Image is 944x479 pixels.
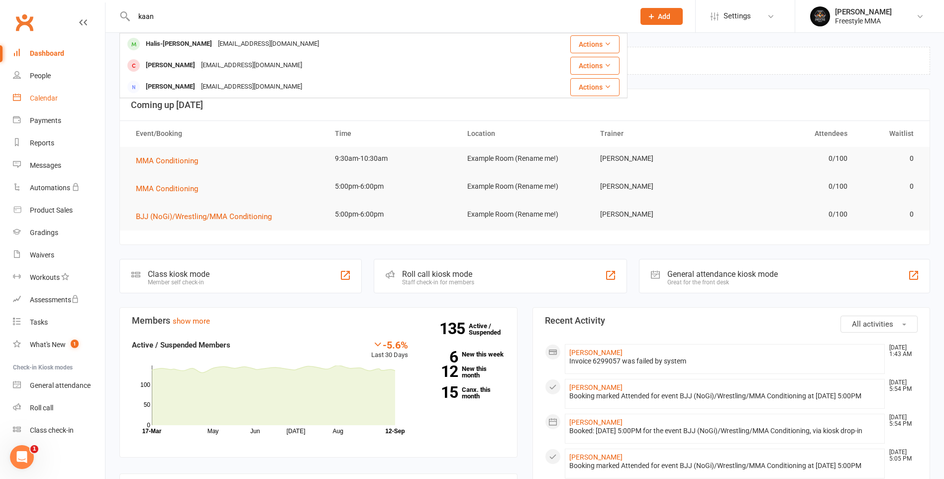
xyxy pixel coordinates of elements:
span: 1 [30,445,38,453]
td: 0 [856,147,923,170]
div: Member self check-in [148,279,210,286]
a: Dashboard [13,42,105,65]
strong: 12 [423,364,458,379]
a: People [13,65,105,87]
td: [PERSON_NAME] [591,147,724,170]
span: MMA Conditioning [136,156,198,165]
div: Waivers [30,251,54,259]
div: Automations [30,184,70,192]
time: [DATE] 5:54 PM [884,414,917,427]
th: Event/Booking [127,121,326,146]
h3: Coming up [DATE] [131,100,919,110]
div: Last 30 Days [371,339,408,360]
a: show more [173,317,210,326]
a: [PERSON_NAME] [569,418,623,426]
td: Example Room (Rename me!) [458,147,591,170]
button: Actions [570,78,620,96]
strong: 6 [423,350,458,364]
div: Staff check-in for members [402,279,474,286]
a: General attendance kiosk mode [13,374,105,397]
td: 5:00pm-6:00pm [326,203,458,226]
time: [DATE] 5:05 PM [884,449,917,462]
td: 0 [856,203,923,226]
div: Booking marked Attended for event BJJ (NoGi)/Wrestling/MMA Conditioning at [DATE] 5:00PM [569,392,881,400]
div: Roll call [30,404,53,412]
button: Actions [570,57,620,75]
th: Trainer [591,121,724,146]
a: Tasks [13,311,105,334]
div: Class check-in [30,426,74,434]
div: Product Sales [30,206,73,214]
button: MMA Conditioning [136,183,205,195]
iframe: Intercom live chat [10,445,34,469]
a: What's New1 [13,334,105,356]
td: 5:00pm-6:00pm [326,175,458,198]
td: [PERSON_NAME] [591,203,724,226]
th: Waitlist [856,121,923,146]
div: Messages [30,161,61,169]
th: Time [326,121,458,146]
div: General attendance kiosk mode [667,269,778,279]
td: 0/100 [724,175,856,198]
a: 135Active / Suspended [469,315,513,343]
span: MMA Conditioning [136,184,198,193]
a: Reports [13,132,105,154]
strong: 15 [423,385,458,400]
div: What's New [30,341,66,349]
a: 6New this week [423,351,505,358]
div: Great for the front desk [667,279,778,286]
a: Assessments [13,289,105,311]
a: [PERSON_NAME] [569,349,623,357]
time: [DATE] 1:43 AM [884,345,917,358]
h3: Recent Activity [545,316,918,326]
button: BJJ (NoGi)/Wrestling/MMA Conditioning [136,211,279,223]
div: [EMAIL_ADDRESS][DOMAIN_NAME] [198,80,305,94]
div: Invoice 6299057 was failed by system [569,357,881,365]
td: 0/100 [724,147,856,170]
div: Assessments [30,296,79,304]
div: Freestyle MMA [835,16,892,25]
div: Calendar [30,94,58,102]
div: [PERSON_NAME] [835,7,892,16]
strong: Active / Suspended Members [132,341,230,350]
a: Product Sales [13,199,105,222]
div: Reports [30,139,54,147]
img: thumb_image1660268831.png [810,6,830,26]
td: Example Room (Rename me!) [458,175,591,198]
input: Search... [131,9,628,23]
div: Booked: [DATE] 5:00PM for the event BJJ (NoGi)/Wrestling/MMA Conditioning, via kiosk drop-in [569,427,881,435]
a: Roll call [13,397,105,419]
span: 1 [71,340,79,348]
a: Waivers [13,244,105,266]
span: BJJ (NoGi)/Wrestling/MMA Conditioning [136,212,272,221]
span: Settings [724,5,751,27]
strong: 135 [439,321,469,336]
a: Gradings [13,222,105,244]
a: Messages [13,154,105,177]
div: [EMAIL_ADDRESS][DOMAIN_NAME] [215,37,322,51]
div: Booking marked Attended for event BJJ (NoGi)/Wrestling/MMA Conditioning at [DATE] 5:00PM [569,462,881,470]
div: Class kiosk mode [148,269,210,279]
button: All activities [840,316,918,333]
a: Clubworx [12,10,37,35]
td: 0/100 [724,203,856,226]
a: 15Canx. this month [423,386,505,399]
button: MMA Conditioning [136,155,205,167]
div: Gradings [30,229,58,237]
div: Payments [30,117,61,124]
button: Actions [570,35,620,53]
td: 0 [856,175,923,198]
a: [PERSON_NAME] [569,453,623,461]
button: Add [640,8,683,25]
h3: Members [132,316,505,326]
a: Automations [13,177,105,199]
th: Location [458,121,591,146]
div: People [30,72,51,80]
a: Calendar [13,87,105,110]
div: [PERSON_NAME] [143,58,198,73]
span: All activities [852,320,893,329]
div: Tasks [30,318,48,326]
td: [PERSON_NAME] [591,175,724,198]
a: Payments [13,110,105,132]
div: Halis-[PERSON_NAME] [143,37,215,51]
